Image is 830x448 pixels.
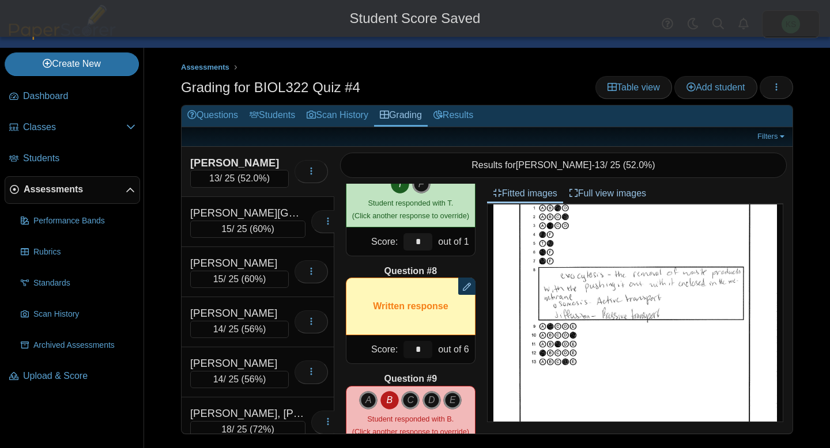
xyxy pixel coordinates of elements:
span: 15 [213,274,224,284]
span: [PERSON_NAME] [516,160,592,170]
span: 56% [244,324,263,334]
small: (Click another response to override) [352,415,469,436]
span: 14 [213,374,224,384]
a: Students [5,145,140,173]
span: Assessments [24,183,126,196]
div: Student Score Saved [9,9,821,28]
a: Scan History [301,105,374,127]
div: / 25 ( ) [190,371,289,388]
div: / 25 ( ) [190,421,305,438]
a: Upload & Score [5,363,140,390]
div: out of 1 [435,227,474,256]
span: Classes [23,121,126,134]
i: C [401,391,420,409]
span: 13 [595,160,605,170]
i: T [391,175,409,193]
a: Filters [754,131,790,142]
span: Student responded with B. [367,415,454,423]
span: Rubrics [33,246,135,258]
div: [PERSON_NAME] [190,256,289,271]
a: Classes [5,114,140,142]
div: [PERSON_NAME] [190,306,289,321]
span: 56% [244,374,263,384]
i: B [380,391,399,409]
div: Written response [346,278,476,335]
i: E [443,391,462,409]
a: Questions [182,105,244,127]
div: Results for - / 25 ( ) [340,153,787,178]
span: Scan History [33,309,135,320]
a: Full view images [563,184,652,203]
div: Score: [346,335,401,363]
a: Performance Bands [16,207,140,235]
a: Grading [374,105,428,127]
span: Student responded with T. [368,199,453,207]
i: F [412,175,431,193]
span: 18 [221,424,232,434]
i: D [422,391,441,409]
b: Question #8 [384,265,437,278]
a: Assessments [178,60,232,75]
span: Performance Bands [33,215,135,227]
div: [PERSON_NAME][GEOGRAPHIC_DATA] [190,206,305,221]
span: 72% [252,424,271,434]
div: [PERSON_NAME] [190,356,289,371]
a: PaperScorer [5,32,120,41]
div: out of 6 [435,335,474,363]
a: Students [244,105,301,127]
span: Assessments [181,63,229,71]
a: Scan History [16,301,140,328]
span: Standards [33,278,135,289]
a: Dashboard [5,83,140,111]
span: 60% [252,224,271,234]
span: Dashboard [23,90,135,102]
div: [PERSON_NAME] [190,155,289,170]
span: 52.0% [240,173,266,183]
div: / 25 ( ) [190,221,305,238]
a: Rubrics [16,238,140,266]
a: Assessments [5,176,140,204]
a: Results [428,105,479,127]
a: Create New [5,52,139,75]
span: 13 [209,173,220,183]
span: Archived Assessments [33,340,135,351]
span: Upload & Score [23,370,135,382]
div: / 25 ( ) [190,321,289,338]
span: 15 [221,224,232,234]
div: [PERSON_NAME], [PERSON_NAME] [190,406,305,421]
span: 52.0% [626,160,652,170]
div: / 25 ( ) [190,271,289,288]
small: (Click another response to override) [352,199,469,220]
a: Archived Assessments [16,332,140,359]
span: 60% [244,274,263,284]
a: Add student [674,76,757,99]
a: Fitted images [487,184,563,203]
i: A [359,391,378,409]
b: Question #9 [384,373,437,385]
h1: Grading for BIOL322 Quiz #4 [181,78,360,97]
a: Standards [16,269,140,297]
span: Table view [608,82,660,92]
a: Table view [595,76,672,99]
span: Add student [686,82,745,92]
span: Students [23,152,135,165]
div: / 25 ( ) [190,170,289,187]
div: Score: [346,227,401,256]
span: 14 [213,324,224,334]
